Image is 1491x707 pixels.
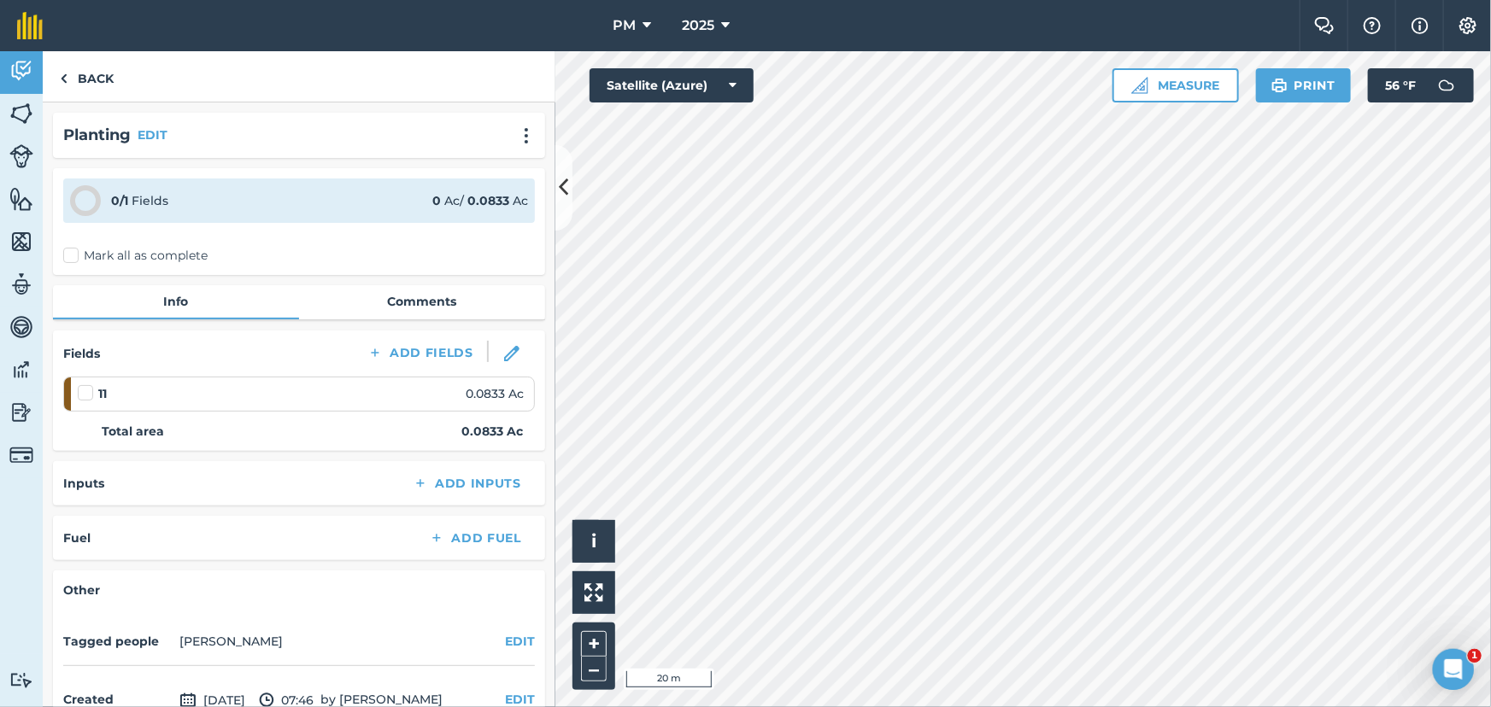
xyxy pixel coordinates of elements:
[1314,17,1335,34] img: Two speech bubbles overlapping with the left bubble in the forefront
[466,384,524,403] span: 0.0833 Ac
[102,422,164,441] strong: Total area
[9,58,33,84] img: svg+xml;base64,PD94bWwgdmVyc2lvbj0iMS4wIiBlbmNvZGluZz0idXRmLTgiPz4KPCEtLSBHZW5lcmF0b3I6IEFkb2JlIE...
[53,285,299,318] a: Info
[63,529,91,547] h4: Fuel
[467,193,509,208] strong: 0.0833
[1131,77,1148,94] img: Ruler icon
[682,15,714,36] span: 2025
[354,341,487,365] button: Add Fields
[516,127,537,144] img: svg+xml;base64,PHN2ZyB4bWxucz0iaHR0cDovL3d3dy53My5vcmcvMjAwMC9zdmciIHdpZHRoPSIyMCIgaGVpZ2h0PSIyNC...
[1271,75,1288,96] img: svg+xml;base64,PHN2ZyB4bWxucz0iaHR0cDovL3d3dy53My5vcmcvMjAwMC9zdmciIHdpZHRoPSIxOSIgaGVpZ2h0PSIyNC...
[60,68,68,89] img: svg+xml;base64,PHN2ZyB4bWxucz0iaHR0cDovL3d3dy53My5vcmcvMjAwMC9zdmciIHdpZHRoPSI5IiBoZWlnaHQ9IjI0Ii...
[63,123,131,148] h2: Planting
[9,672,33,688] img: svg+xml;base64,PD94bWwgdmVyc2lvbj0iMS4wIiBlbmNvZGluZz0idXRmLTgiPz4KPCEtLSBHZW5lcmF0b3I6IEFkb2JlIE...
[1412,15,1429,36] img: svg+xml;base64,PHN2ZyB4bWxucz0iaHR0cDovL3d3dy53My5vcmcvMjAwMC9zdmciIHdpZHRoPSIxNyIgaGVpZ2h0PSIxNy...
[111,191,168,210] div: Fields
[179,632,283,651] li: [PERSON_NAME]
[9,272,33,297] img: svg+xml;base64,PD94bWwgdmVyc2lvbj0iMS4wIiBlbmNvZGluZz0idXRmLTgiPz4KPCEtLSBHZW5lcmF0b3I6IEFkb2JlIE...
[591,530,596,552] span: i
[415,526,535,550] button: Add Fuel
[299,285,545,318] a: Comments
[9,314,33,340] img: svg+xml;base64,PD94bWwgdmVyc2lvbj0iMS4wIiBlbmNvZGluZz0idXRmLTgiPz4KPCEtLSBHZW5lcmF0b3I6IEFkb2JlIE...
[1385,68,1416,102] span: 56 ° F
[9,144,33,168] img: svg+xml;base64,PD94bWwgdmVyc2lvbj0iMS4wIiBlbmNvZGluZz0idXRmLTgiPz4KPCEtLSBHZW5lcmF0b3I6IEFkb2JlIE...
[1429,68,1464,102] img: svg+xml;base64,PD94bWwgdmVyc2lvbj0iMS4wIiBlbmNvZGluZz0idXRmLTgiPz4KPCEtLSBHZW5lcmF0b3I6IEFkb2JlIE...
[63,581,535,599] h4: Other
[63,247,208,265] label: Mark all as complete
[613,15,636,36] span: PM
[9,229,33,254] img: svg+xml;base64,PHN2ZyB4bWxucz0iaHR0cDovL3d3dy53My5vcmcvMjAwMC9zdmciIHdpZHRoPSI1NiIgaGVpZ2h0PSI2MC...
[1368,68,1474,102] button: 56 °F
[1468,649,1482,663] span: 1
[581,631,607,657] button: +
[1256,68,1352,102] button: Print
[63,344,100,363] h4: Fields
[9,186,33,212] img: svg+xml;base64,PHN2ZyB4bWxucz0iaHR0cDovL3d3dy53My5vcmcvMjAwMC9zdmciIHdpZHRoPSI1NiIgaGVpZ2h0PSI2MC...
[590,68,754,102] button: Satellite (Azure)
[111,193,128,208] strong: 0 / 1
[9,443,33,467] img: svg+xml;base64,PD94bWwgdmVyc2lvbj0iMS4wIiBlbmNvZGluZz0idXRmLTgiPz4KPCEtLSBHZW5lcmF0b3I6IEFkb2JlIE...
[432,193,441,208] strong: 0
[1458,17,1478,34] img: A cog icon
[138,126,167,144] button: EDIT
[43,51,131,102] a: Back
[584,583,603,602] img: Four arrows, one pointing top left, one top right, one bottom right and the last bottom left
[17,12,43,39] img: fieldmargin Logo
[504,346,520,361] img: svg+xml;base64,PHN2ZyB3aWR0aD0iMTgiIGhlaWdodD0iMTgiIHZpZXdCb3g9IjAgMCAxOCAxOCIgZmlsbD0ibm9uZSIgeG...
[581,657,607,681] button: –
[1433,649,1474,690] iframe: Intercom live chat
[432,191,528,210] div: Ac / Ac
[63,632,173,651] h4: Tagged people
[63,474,104,493] h4: Inputs
[9,400,33,425] img: svg+xml;base64,PD94bWwgdmVyc2lvbj0iMS4wIiBlbmNvZGluZz0idXRmLTgiPz4KPCEtLSBHZW5lcmF0b3I6IEFkb2JlIE...
[572,520,615,563] button: i
[399,471,535,495] button: Add Inputs
[9,357,33,383] img: svg+xml;base64,PD94bWwgdmVyc2lvbj0iMS4wIiBlbmNvZGluZz0idXRmLTgiPz4KPCEtLSBHZW5lcmF0b3I6IEFkb2JlIE...
[461,422,523,441] strong: 0.0833 Ac
[1112,68,1239,102] button: Measure
[9,101,33,126] img: svg+xml;base64,PHN2ZyB4bWxucz0iaHR0cDovL3d3dy53My5vcmcvMjAwMC9zdmciIHdpZHRoPSI1NiIgaGVpZ2h0PSI2MC...
[1362,17,1382,34] img: A question mark icon
[98,384,107,403] strong: 11
[505,632,535,651] button: EDIT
